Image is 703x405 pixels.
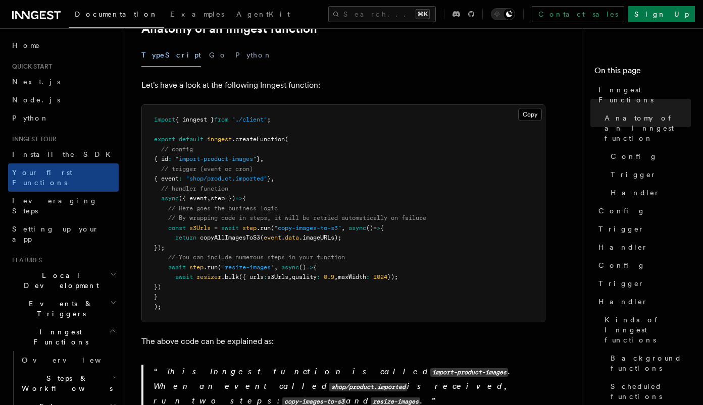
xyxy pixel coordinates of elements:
span: "./client" [232,116,267,123]
span: 0.9 [324,273,334,280]
span: from [214,116,228,123]
span: => [235,195,242,202]
span: Leveraging Steps [12,197,97,215]
a: Config [594,256,691,274]
span: Examples [170,10,224,18]
span: step }) [211,195,235,202]
span: s3Urls [267,273,288,280]
a: Inngest Functions [594,81,691,109]
span: .run [204,264,218,271]
button: Toggle dark mode [491,8,515,20]
a: Install the SDK [8,145,119,163]
button: Events & Triggers [8,295,119,323]
span: Your first Functions [12,168,72,187]
span: : [168,155,172,162]
a: Node.js [8,91,119,109]
span: }) [154,283,161,291]
a: Anatomy of an Inngest function [141,22,317,36]
span: } [154,293,158,300]
span: async [348,224,366,232]
span: return [175,234,196,241]
span: , [274,264,278,271]
span: Trigger [598,278,644,288]
span: . [281,234,285,241]
span: Install the SDK [12,150,117,158]
button: Local Development [8,266,119,295]
span: Home [12,40,40,50]
span: , [341,224,345,232]
span: Trigger [611,169,657,180]
p: Let's have a look at the following Inngest function: [141,78,545,92]
button: Search...⌘K [328,6,436,22]
span: step [242,224,257,232]
span: // trigger (event or cron) [161,165,253,172]
span: .run [257,224,271,232]
span: Kinds of Inngest functions [605,315,691,345]
span: quality [292,273,317,280]
span: copyAllImagesToS3 [200,234,260,241]
span: // By wrapping code in steps, it will be retried automatically on failure [168,214,426,221]
span: Config [611,151,658,161]
span: await [221,224,239,232]
span: }); [387,273,398,280]
a: Leveraging Steps [8,192,119,220]
kbd: ⌘K [416,9,430,19]
span: ( [218,264,221,271]
span: "import-product-images" [175,155,257,162]
button: Steps & Workflows [18,369,119,397]
span: Handler [598,242,648,252]
span: s3Urls [189,224,211,232]
span: Quick start [8,63,52,71]
span: async [281,264,299,271]
span: Handler [611,188,660,198]
span: { [380,224,384,232]
span: 1024 [373,273,387,280]
span: Overview [22,356,126,364]
span: // You can include numerous steps in your function [168,254,345,261]
span: , [271,175,274,182]
button: Go [209,44,227,67]
span: Config [598,206,645,216]
a: Next.js [8,73,119,91]
a: Sign Up [628,6,695,22]
a: Anatomy of an Inngest function [600,109,691,147]
span: ( [271,224,274,232]
span: Events & Triggers [8,299,110,319]
span: () [299,264,306,271]
span: Setting up your app [12,225,99,243]
span: ( [285,136,288,143]
span: } [257,155,260,162]
span: Next.js [12,78,60,86]
span: event [264,234,281,241]
span: ); [154,303,161,310]
span: { [242,195,246,202]
button: Python [235,44,272,67]
span: , [288,273,292,280]
span: async [161,195,179,202]
span: Config [598,260,645,270]
a: Trigger [594,220,691,238]
span: Python [12,114,49,122]
span: , [334,273,338,280]
span: : [317,273,320,280]
span: Trigger [598,224,644,234]
span: ({ event [179,195,207,202]
span: Node.js [12,96,60,104]
span: }); [154,244,165,251]
span: : [264,273,267,280]
span: { event [154,175,179,182]
button: TypeScript [141,44,201,67]
span: "shop/product.imported" [186,175,267,182]
span: .bulk [221,273,239,280]
a: Kinds of Inngest functions [600,311,691,349]
span: step [189,264,204,271]
a: Overview [18,351,119,369]
span: Local Development [8,270,110,291]
a: Setting up your app [8,220,119,248]
span: Anatomy of an Inngest function [605,113,691,143]
span: Scheduled functions [611,381,691,401]
button: Inngest Functions [8,323,119,351]
span: { [313,264,317,271]
span: default [179,136,204,143]
span: .createFunction [232,136,285,143]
